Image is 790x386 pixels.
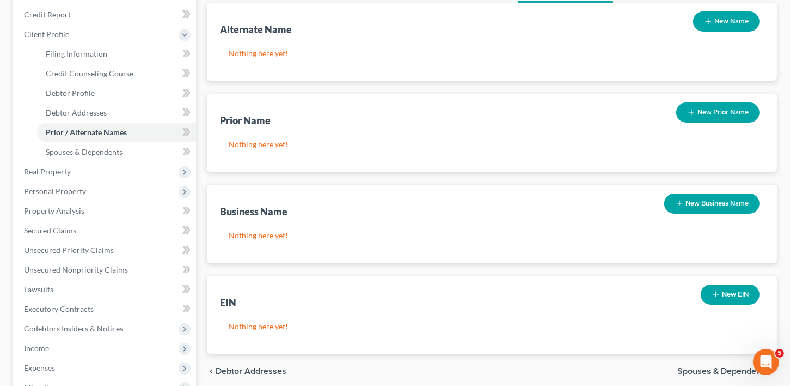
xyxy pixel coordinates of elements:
span: 5 [775,349,784,358]
a: Debtor Profile [37,83,196,103]
button: New Name [693,11,760,32]
span: Income [24,343,49,353]
span: Secured Claims [24,226,76,235]
a: Unsecured Priority Claims [15,240,196,260]
span: Real Property [24,167,71,176]
span: Expenses [24,363,55,372]
a: Prior / Alternate Names [37,123,196,142]
span: Unsecured Nonpriority Claims [24,265,128,274]
div: Alternate Name [220,23,292,36]
span: Property Analysis [24,206,84,215]
span: Credit Counseling Course [46,69,133,78]
span: Spouses & Dependents [46,147,123,156]
span: Debtor Addresses [216,367,286,376]
div: EIN [220,296,236,309]
a: Debtor Addresses [37,103,196,123]
div: Business Name [220,205,287,218]
button: New Business Name [664,194,760,214]
span: Client Profile [24,29,69,39]
a: Secured Claims [15,221,196,240]
span: Filing Information [46,49,107,58]
p: Nothing here yet! [229,139,755,150]
span: Executory Contracts [24,304,94,313]
span: Lawsuits [24,285,53,294]
span: Debtor Addresses [46,108,107,117]
button: Spouses & Dependents chevron_right [677,367,777,376]
button: chevron_left Debtor Addresses [207,367,286,376]
span: Debtor Profile [46,88,95,98]
a: Executory Contracts [15,299,196,319]
span: Spouses & Dependents [677,367,768,376]
span: Codebtors Insiders & Notices [24,324,123,333]
a: Unsecured Nonpriority Claims [15,260,196,280]
span: Credit Report [24,10,71,19]
p: Nothing here yet! [229,321,755,332]
a: Credit Report [15,5,196,25]
a: Property Analysis [15,201,196,221]
span: Prior / Alternate Names [46,128,127,137]
a: Credit Counseling Course [37,64,196,83]
i: chevron_left [207,367,216,376]
p: Nothing here yet! [229,230,755,241]
button: New Prior Name [676,102,760,123]
a: Filing Information [37,44,196,64]
button: New EIN [701,285,760,305]
a: Spouses & Dependents [37,142,196,162]
a: Lawsuits [15,280,196,299]
p: Nothing here yet! [229,48,755,59]
div: Prior Name [220,114,271,127]
span: Unsecured Priority Claims [24,245,114,255]
iframe: Intercom live chat [753,349,779,375]
span: Personal Property [24,186,86,196]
